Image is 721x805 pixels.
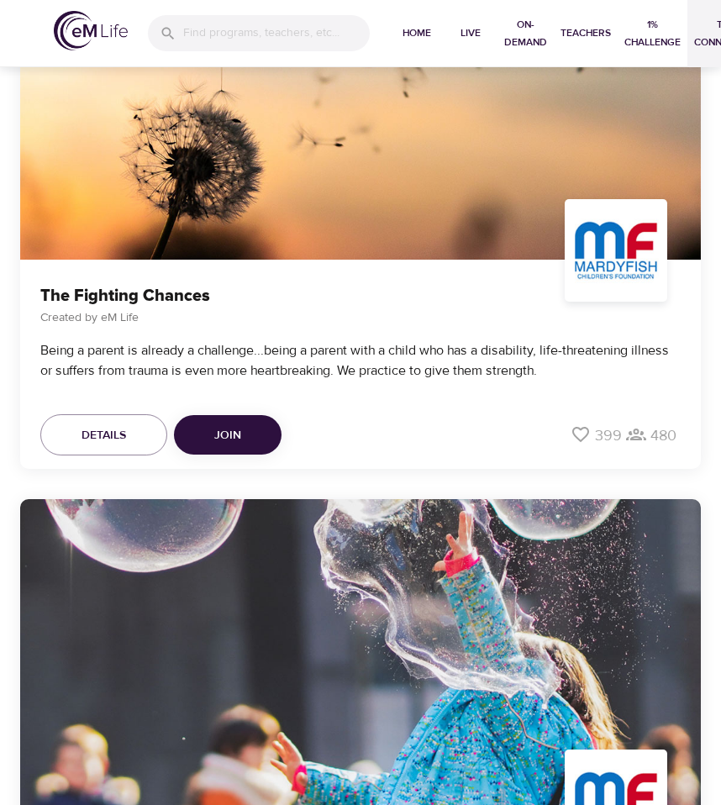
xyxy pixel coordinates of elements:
[560,24,611,42] span: Teachers
[54,11,128,50] img: logo
[397,24,437,42] span: Home
[174,415,282,455] button: Join
[504,16,547,51] span: On-Demand
[595,424,622,447] p: 399
[450,24,491,42] span: Live
[40,414,167,456] button: Details
[40,340,681,401] p: Being a parent is already a challenge...being a parent with a child who has a disability, life-th...
[624,16,681,51] span: 1% Challenge
[82,425,126,446] span: Details
[40,287,681,306] h3: The Fighting Chances
[650,424,676,447] p: 480
[183,15,370,51] input: Find programs, teachers, etc...
[40,306,681,327] p: Created by eM Life
[214,425,241,446] span: Join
